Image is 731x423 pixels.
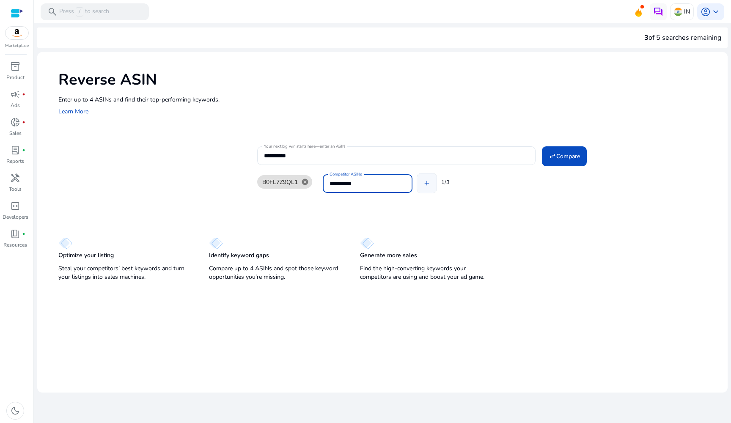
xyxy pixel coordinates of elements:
[10,201,20,211] span: code_blocks
[360,251,417,260] p: Generate more sales
[47,7,58,17] span: search
[684,4,690,19] p: IN
[10,117,20,127] span: donut_small
[11,102,20,109] p: Ads
[58,107,88,115] a: Learn More
[6,74,25,81] p: Product
[10,89,20,99] span: campaign
[441,177,450,187] mat-hint: 1/3
[298,178,312,186] mat-icon: cancel
[209,264,343,281] p: Compare up to 4 ASINs and spot those keyword opportunities you’re missing.
[9,129,22,137] p: Sales
[10,61,20,71] span: inventory_2
[9,185,22,193] p: Tools
[644,33,721,43] div: of 5 searches remaining
[423,179,431,187] mat-icon: add
[3,241,27,249] p: Resources
[330,171,362,177] mat-label: Competitor ASINs
[3,213,28,221] p: Developers
[556,152,580,161] span: Compare
[360,237,374,249] img: diamond.svg
[674,8,682,16] img: in.svg
[209,251,269,260] p: Identify keyword gaps
[22,121,25,124] span: fiber_manual_record
[10,229,20,239] span: book_4
[360,264,494,281] p: Find the high-converting keywords your competitors are using and boost your ad game.
[6,157,24,165] p: Reports
[76,7,83,16] span: /
[22,232,25,236] span: fiber_manual_record
[58,71,719,89] h1: Reverse ASIN
[10,406,20,416] span: dark_mode
[22,148,25,152] span: fiber_manual_record
[5,27,28,39] img: amazon.svg
[58,237,72,249] img: diamond.svg
[711,7,721,17] span: keyboard_arrow_down
[58,95,719,104] p: Enter up to 4 ASINs and find their top-performing keywords.
[549,152,556,160] mat-icon: swap_horiz
[644,33,649,42] span: 3
[22,93,25,96] span: fiber_manual_record
[5,43,29,49] p: Marketplace
[209,237,223,249] img: diamond.svg
[262,178,298,187] span: B0FL7Z9QL1
[10,145,20,155] span: lab_profile
[10,173,20,183] span: handyman
[264,143,345,149] mat-label: Your next big win starts here—enter an ASIN
[701,7,711,17] span: account_circle
[59,7,109,16] p: Press to search
[542,146,587,166] button: Compare
[58,251,114,260] p: Optimize your listing
[58,264,192,281] p: Steal your competitors’ best keywords and turn your listings into sales machines.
